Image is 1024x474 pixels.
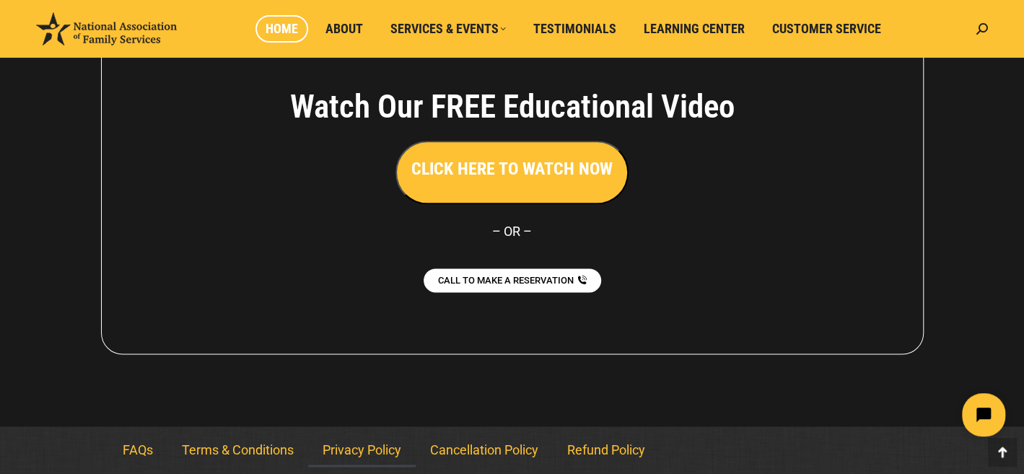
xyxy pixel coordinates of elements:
[438,276,574,285] span: CALL TO MAKE A RESERVATION
[390,21,506,37] span: Services & Events
[108,434,916,467] nav: Menu
[523,15,626,43] a: Testimonials
[325,21,363,37] span: About
[553,434,660,467] a: Refund Policy
[772,21,881,37] span: Customer Service
[395,162,629,177] a: CLICK HERE TO WATCH NOW
[644,21,745,37] span: Learning Center
[416,434,553,467] a: Cancellation Policy
[255,15,308,43] a: Home
[424,268,601,292] a: CALL TO MAKE A RESERVATION
[266,21,298,37] span: Home
[411,157,613,181] h3: CLICK HERE TO WATCH NOW
[36,12,177,45] img: National Association of Family Services
[315,15,373,43] a: About
[308,434,416,467] a: Privacy Policy
[210,87,815,126] h4: Watch Our FREE Educational Video
[762,15,891,43] a: Customer Service
[634,15,755,43] a: Learning Center
[108,434,167,467] a: FAQs
[533,21,616,37] span: Testimonials
[769,381,1018,449] iframe: Tidio Chat
[492,224,532,239] span: – OR –
[167,434,308,467] a: Terms & Conditions
[395,141,629,204] button: CLICK HERE TO WATCH NOW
